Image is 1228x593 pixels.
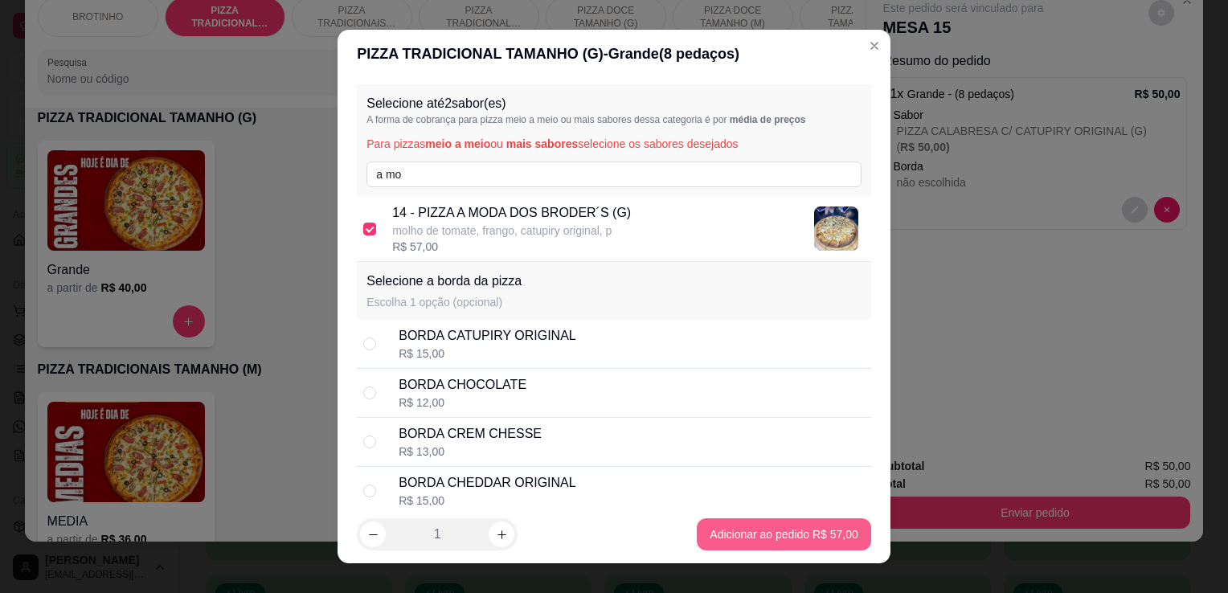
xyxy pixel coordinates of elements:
div: BORDA CREM CHESSE [399,424,542,444]
img: product-image [814,207,858,251]
p: molho de tomate, frango, catupiry original, p [392,223,631,239]
button: Adicionar ao pedido R$ 57,00 [697,518,870,550]
div: R$ 57,00 [392,239,631,255]
p: A forma de cobrança para pizza meio a meio ou mais sabores dessa categoria é por [366,113,862,126]
div: BORDA CHEDDAR ORIGINAL [399,473,575,493]
div: BORDA CATUPIRY ORIGINAL [399,326,576,346]
button: decrease-product-quantity [360,521,386,547]
span: média de preços [730,114,806,125]
p: Escolha 1 opção (opcional) [366,294,522,310]
p: 1 [434,525,441,544]
div: R$ 15,00 [399,493,575,509]
span: meio a meio [425,137,490,150]
span: mais sabores [506,137,579,150]
div: R$ 15,00 [399,346,576,362]
div: PIZZA TRADICIONAL TAMANHO (G) - Grande ( 8 pedaços) [357,43,871,65]
div: BORDA CHOCOLATE [399,375,526,395]
p: Para pizzas ou selecione os sabores desejados [366,136,862,152]
input: Pesquise pelo nome do sabor [366,162,862,187]
p: Selecione a borda da pizza [366,272,522,291]
div: R$ 13,00 [399,444,542,460]
button: Close [862,33,887,59]
p: 14 - PIZZA A MODA DOS BRODER´S (G) [392,203,631,223]
p: Selecione até 2 sabor(es) [366,94,862,113]
button: increase-product-quantity [489,521,514,547]
div: R$ 12,00 [399,395,526,411]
